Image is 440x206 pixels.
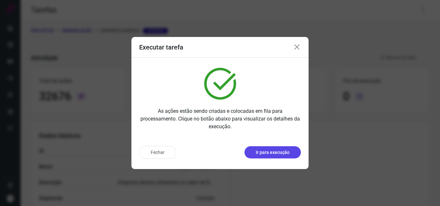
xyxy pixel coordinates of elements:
p: As ações estão sendo criadas e colocadas em fila para processamento. Clique no botão abaixo para ... [139,107,301,130]
h3: Executar tarefa [139,43,183,51]
p: Ir para execução [256,149,290,156]
img: verified.svg [204,68,236,100]
button: Ir para execução [244,146,301,158]
button: Fechar [139,146,176,159]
